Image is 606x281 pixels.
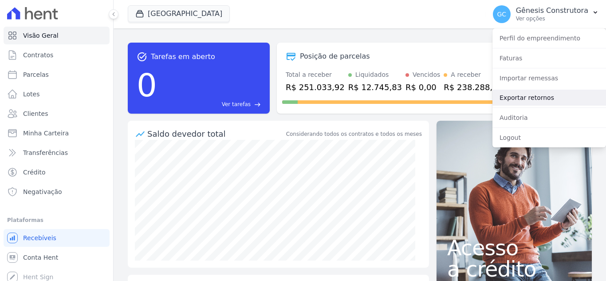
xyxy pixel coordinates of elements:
div: R$ 0,00 [405,81,440,93]
span: task_alt [137,51,147,62]
a: Contratos [4,46,110,64]
a: Importar remessas [492,70,606,86]
span: GC [497,11,506,17]
span: Minha Carteira [23,129,69,138]
div: Vencidos [413,70,440,79]
span: Recebíveis [23,234,56,242]
div: R$ 238.288,09 [444,81,503,93]
a: Exportar retornos [492,90,606,106]
div: A receber [451,70,481,79]
span: Contratos [23,51,53,59]
a: Ver tarefas east [161,100,261,108]
div: Plataformas [7,215,106,226]
div: Considerando todos os contratos e todos os meses [286,130,422,138]
span: Crédito [23,168,46,177]
button: GC Gênesis Construtora Ver opções [486,2,606,27]
a: Negativação [4,183,110,201]
div: Total a receber [286,70,345,79]
p: Ver opções [516,15,588,22]
div: R$ 12.745,83 [348,81,402,93]
div: Liquidados [355,70,389,79]
span: a crédito [447,258,581,280]
p: Gênesis Construtora [516,6,588,15]
a: Parcelas [4,66,110,83]
span: east [254,101,261,108]
span: Negativação [23,187,62,196]
div: R$ 251.033,92 [286,81,345,93]
span: Lotes [23,90,40,99]
a: Lotes [4,85,110,103]
a: Auditoria [492,110,606,126]
a: Clientes [4,105,110,123]
div: 0 [137,62,157,108]
div: Saldo devedor total [147,128,284,140]
span: Clientes [23,109,48,118]
a: Perfil do empreendimento [492,30,606,46]
a: Minha Carteira [4,124,110,142]
div: Posição de parcelas [300,51,370,62]
a: Logout [492,130,606,146]
span: Transferências [23,148,68,157]
a: Transferências [4,144,110,162]
span: Ver tarefas [222,100,251,108]
span: Acesso [447,237,581,258]
button: [GEOGRAPHIC_DATA] [128,5,230,22]
span: Tarefas em aberto [151,51,215,62]
span: Visão Geral [23,31,59,40]
span: Conta Hent [23,253,58,262]
a: Visão Geral [4,27,110,44]
a: Recebíveis [4,229,110,247]
a: Crédito [4,163,110,181]
span: Parcelas [23,70,49,79]
a: Conta Hent [4,249,110,266]
a: Faturas [492,50,606,66]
